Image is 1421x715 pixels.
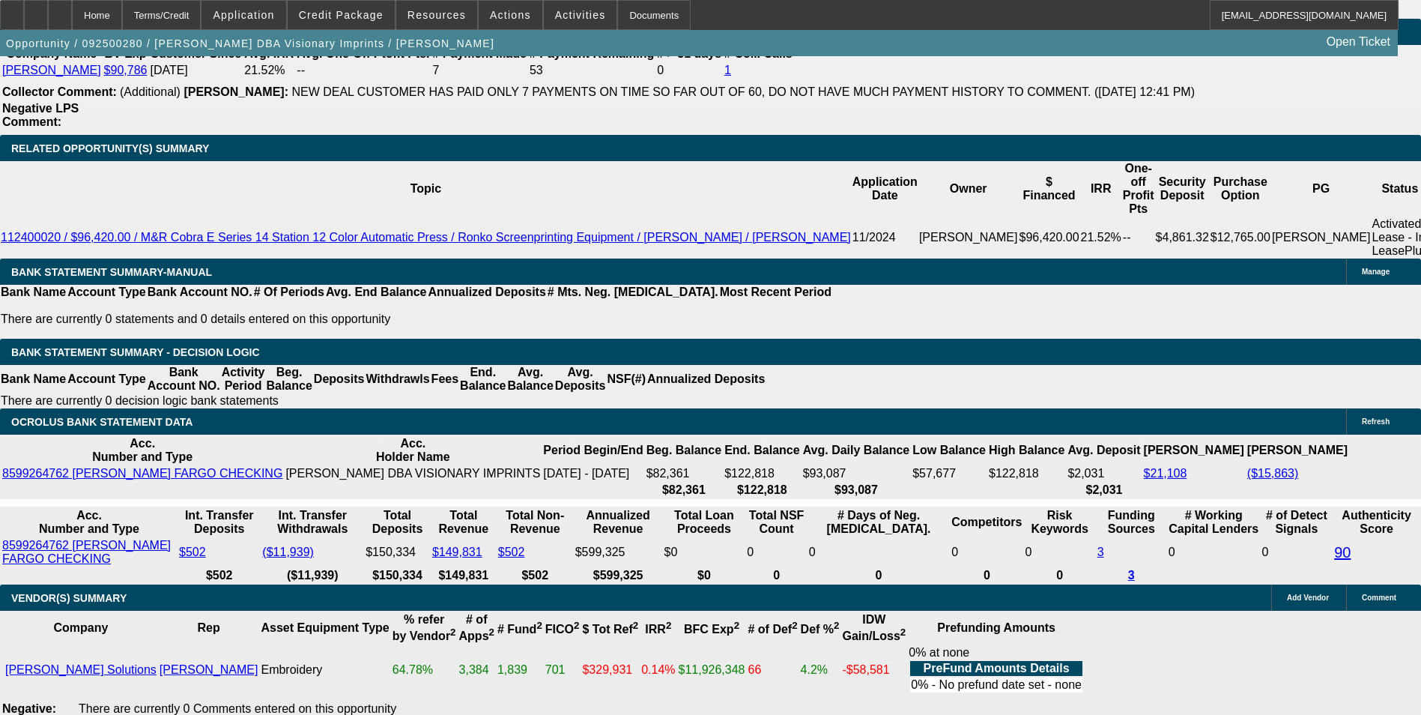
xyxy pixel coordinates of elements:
b: Asset Equipment Type [261,621,389,634]
span: Activities [555,9,606,21]
td: [PERSON_NAME] DBA VISIONARY IMPRINTS [285,466,541,481]
td: 0 [656,63,722,78]
td: [DATE] [149,63,242,78]
b: Negative LPS Comment: [2,102,79,128]
b: # of Apps [459,613,494,642]
th: Bank Account NO. [147,285,253,300]
span: Opportunity / 092500280 / [PERSON_NAME] DBA Visionary Imprints / [PERSON_NAME] [6,37,494,49]
th: Account Type [67,285,147,300]
b: Negative: [2,702,56,715]
th: $2,031 [1067,483,1141,498]
th: $502 [497,568,573,583]
sup: 2 [900,627,906,638]
td: -$58,581 [841,645,906,695]
a: 8599264762 [PERSON_NAME] FARGO CHECKING [2,467,282,480]
a: $21,108 [1144,467,1187,480]
th: $599,325 [575,568,662,583]
td: [DATE] - [DATE] [542,466,643,481]
span: Actions [490,9,531,21]
b: # Fund [497,623,542,636]
a: [PERSON_NAME] [160,663,258,676]
th: End. Balance [724,436,800,465]
th: Sum of the Total NSF Count and Total Overdraft Fee Count from Ocrolus [746,508,806,537]
th: Total Deposits [365,508,430,537]
td: 7 [432,63,527,78]
th: 0 [951,568,1022,583]
th: Avg. Balance [506,365,554,393]
th: Acc. Number and Type [1,508,177,537]
td: $150,334 [365,538,430,567]
th: One-off Profit Pts [1122,161,1155,217]
a: 112400020 / $96,420.00 / M&R Cobra E Series 14 Station 12 Color Automatic Press / Ronko Screenpri... [1,231,851,244]
th: Acc. Number and Type [1,436,283,465]
th: [PERSON_NAME] [1143,436,1245,465]
td: $57,677 [912,466,987,481]
b: Rep [198,621,220,634]
span: There are currently 0 Comments entered on this opportunity [79,702,396,715]
span: Refresh [1362,417,1390,426]
sup: 2 [450,627,455,638]
a: $90,786 [104,64,148,76]
th: $149,831 [431,568,496,583]
th: Low Balance [912,436,987,465]
th: # Mts. Neg. [MEDICAL_DATA]. [547,285,719,300]
td: 53 [529,63,655,78]
th: $502 [178,568,260,583]
th: Beg. Balance [265,365,312,393]
a: 3 [1097,546,1104,558]
button: Actions [479,1,542,29]
b: % refer by Vendor [393,613,456,642]
b: Def % [801,623,840,636]
td: $0 [664,538,745,567]
th: [PERSON_NAME] [1246,436,1348,465]
th: # Of Periods [253,285,325,300]
span: NEW DEAL CUSTOMER HAS PAID ONLY 7 PAYMENTS ON TIME SO FAR OUT OF 60, DO NOT HAVE MUCH PAYMENT HIS... [291,85,1195,98]
b: Prefunding Amounts [937,621,1055,634]
a: $149,831 [432,546,482,558]
td: 0 [1261,538,1333,567]
a: $502 [498,546,525,558]
th: Total Revenue [431,508,496,537]
sup: 2 [536,620,542,631]
th: Beg. Balance [646,436,722,465]
th: Period Begin/End [542,436,643,465]
th: Withdrawls [365,365,430,393]
td: 0 [808,538,949,567]
th: $ Financed [1018,161,1079,217]
button: Credit Package [288,1,395,29]
b: $ Tot Ref [582,623,638,636]
b: IDW Gain/Loss [842,613,906,642]
td: $12,765.00 [1210,217,1271,259]
a: ($11,939) [262,546,314,558]
span: RELATED OPPORTUNITY(S) SUMMARY [11,142,209,154]
th: $122,818 [724,483,800,498]
td: -- [1122,217,1155,259]
th: Account Type [67,365,147,393]
th: IRR [1080,161,1122,217]
a: [PERSON_NAME] [2,64,101,76]
b: [PERSON_NAME]: [184,85,288,98]
th: Annualized Deposits [427,285,546,300]
th: Risk Keywords [1024,508,1094,537]
th: $82,361 [646,483,722,498]
td: 0.14% [640,645,676,695]
sup: 2 [574,620,579,631]
th: # of Detect Signals [1261,508,1333,537]
th: Annualized Deposits [646,365,766,393]
sup: 2 [834,620,839,631]
td: $122,818 [988,466,1065,481]
b: BFC Exp [684,623,739,636]
th: Funding Sources [1097,508,1166,537]
a: $502 [179,546,206,558]
div: $599,325 [575,546,661,559]
button: Activities [544,1,617,29]
sup: 2 [633,620,638,631]
th: Avg. Deposit [1067,436,1141,465]
th: Avg. Deposits [554,365,607,393]
span: Application [213,9,274,21]
td: $82,361 [646,466,722,481]
td: [PERSON_NAME] [1271,217,1372,259]
sup: 2 [489,627,494,638]
td: 0 [951,538,1022,567]
th: $150,334 [365,568,430,583]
